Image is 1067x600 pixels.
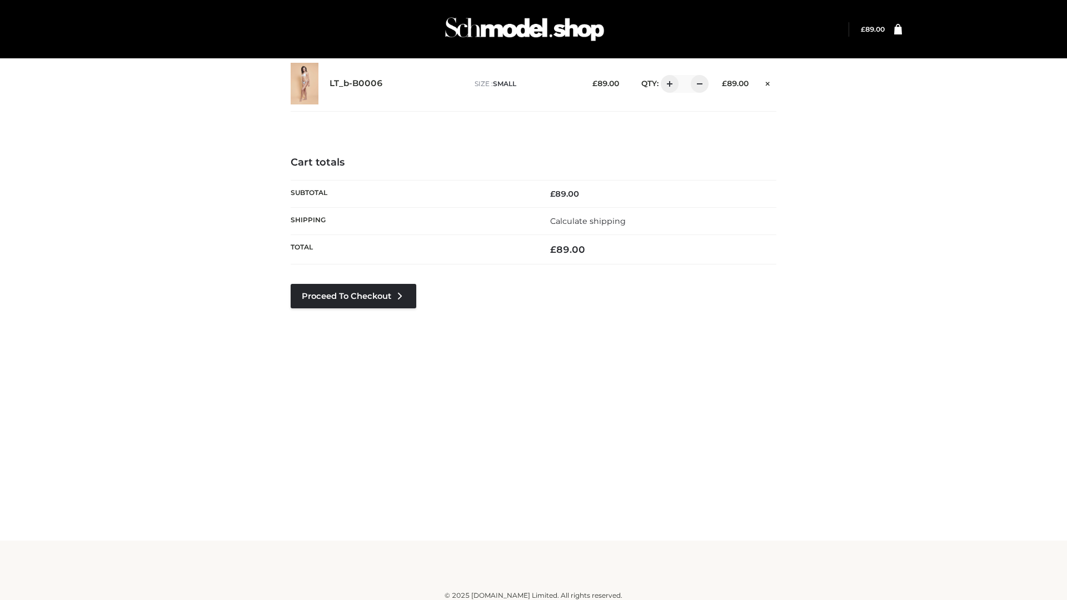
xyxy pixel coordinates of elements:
a: Calculate shipping [550,216,626,226]
img: Schmodel Admin 964 [441,7,608,51]
th: Shipping [291,207,533,234]
span: £ [592,79,597,88]
a: Remove this item [760,75,776,89]
bdi: 89.00 [861,25,885,33]
span: £ [861,25,865,33]
th: Total [291,235,533,264]
a: LT_b-B0006 [330,78,383,89]
div: QTY: [630,75,705,93]
bdi: 89.00 [722,79,749,88]
h4: Cart totals [291,157,776,169]
a: Proceed to Checkout [291,284,416,308]
bdi: 89.00 [550,189,579,199]
span: £ [722,79,727,88]
th: Subtotal [291,180,533,207]
a: £89.00 [861,25,885,33]
bdi: 89.00 [550,244,585,255]
span: £ [550,189,555,199]
span: SMALL [493,79,516,88]
bdi: 89.00 [592,79,619,88]
p: size : [475,79,575,89]
img: LT_b-B0006 - SMALL [291,63,318,104]
span: £ [550,244,556,255]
